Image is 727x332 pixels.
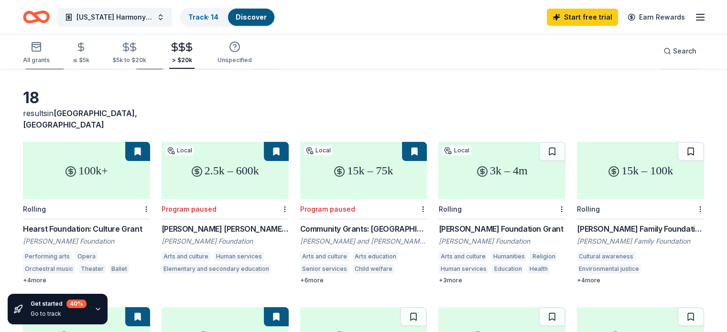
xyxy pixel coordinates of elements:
a: Home [23,6,50,28]
div: Orchestral music [23,264,75,274]
div: Health [527,264,549,274]
div: Ballet [109,264,129,274]
div: Go to track [31,310,87,318]
div: [PERSON_NAME] Foundation [438,236,565,246]
div: Rolling [23,205,46,213]
div: [PERSON_NAME] [PERSON_NAME]: Human Services. K-12 Education, or Cultural Organizations [162,223,289,235]
div: [PERSON_NAME] Family Foundation Grants [577,223,704,235]
div: + 6 more [300,277,427,284]
div: $5k to $20k [112,56,146,64]
div: Get started [31,300,87,308]
div: Arts and culture [438,252,487,261]
a: Start free trial [547,9,618,26]
div: Humanities [491,252,526,261]
div: Education [492,264,523,274]
div: Program paused [162,205,217,213]
a: 2.5k – 600kLocalProgram paused[PERSON_NAME] [PERSON_NAME]: Human Services. K-12 Education, or Cul... [162,142,289,277]
div: Hearst Foundation: Culture Grant [23,223,150,235]
div: [PERSON_NAME] Family Foundation [577,236,704,246]
div: + 4 more [23,277,150,284]
div: Local [304,146,333,155]
div: Program paused [300,205,355,213]
div: Community Grants: [GEOGRAPHIC_DATA][US_STATE] [300,223,427,235]
div: [PERSON_NAME] Foundation [23,236,150,246]
div: Arts and culture [300,252,349,261]
div: 15k – 75k [300,142,427,199]
div: Senior services [300,264,349,274]
div: Child welfare [353,264,394,274]
div: Performing arts [23,252,72,261]
div: 100k+ [23,142,150,199]
div: + 4 more [577,277,704,284]
div: [PERSON_NAME] Foundation Grant [438,223,565,235]
div: results [23,107,150,130]
button: > $20k [169,38,195,69]
div: Unspecified [217,56,252,64]
a: 15k – 100kRolling[PERSON_NAME] Family Foundation Grants[PERSON_NAME] Family FoundationCultural aw... [577,142,704,284]
div: Theater [79,264,106,274]
div: Human services [438,264,488,274]
div: Local [442,146,471,155]
span: [GEOGRAPHIC_DATA], [GEOGRAPHIC_DATA] [23,108,137,129]
a: Earn Rewards [622,9,691,26]
span: in [23,108,137,129]
a: 15k – 75kLocalProgram pausedCommunity Grants: [GEOGRAPHIC_DATA][US_STATE][PERSON_NAME] and [PERSO... [300,142,427,284]
div: 2.5k – 600k [162,142,289,199]
div: [PERSON_NAME] and [PERSON_NAME] Foundation [300,236,427,246]
div: > $20k [169,56,195,64]
div: Elementary and secondary education [162,264,271,274]
button: Search [656,42,704,61]
div: Religion [530,252,557,261]
button: ≤ $5k [73,38,89,69]
button: Unspecified [217,37,252,69]
span: [US_STATE] Harmony Fundraiser for International Competition [76,11,153,23]
div: All grants [23,56,50,64]
div: Cultural awareness [577,252,635,261]
a: 100k+RollingHearst Foundation: Culture Grant[PERSON_NAME] FoundationPerforming artsOperaOrchestra... [23,142,150,284]
div: 3k – 4m [438,142,565,199]
div: ≤ $5k [73,56,89,64]
div: Human services [214,252,264,261]
div: Rolling [438,205,461,213]
div: Arts and culture [162,252,210,261]
div: 40 % [66,300,87,308]
span: Search [673,45,696,57]
div: Opera [76,252,98,261]
a: Track· 14 [188,13,218,21]
div: [PERSON_NAME] Foundation [162,236,289,246]
div: + 3 more [438,277,565,284]
div: 15k – 100k [577,142,704,199]
button: All grants [23,37,50,69]
div: Local [165,146,194,155]
div: 18 [23,88,150,107]
a: 3k – 4mLocalRolling[PERSON_NAME] Foundation Grant[PERSON_NAME] FoundationArts and cultureHumaniti... [438,142,565,284]
div: Arts education [353,252,398,261]
button: $5k to $20k [112,38,146,69]
button: Track· 14Discover [180,8,275,27]
button: [US_STATE] Harmony Fundraiser for International Competition [57,8,172,27]
div: Rolling [577,205,600,213]
div: Environmental justice [577,264,641,274]
a: Discover [236,13,267,21]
